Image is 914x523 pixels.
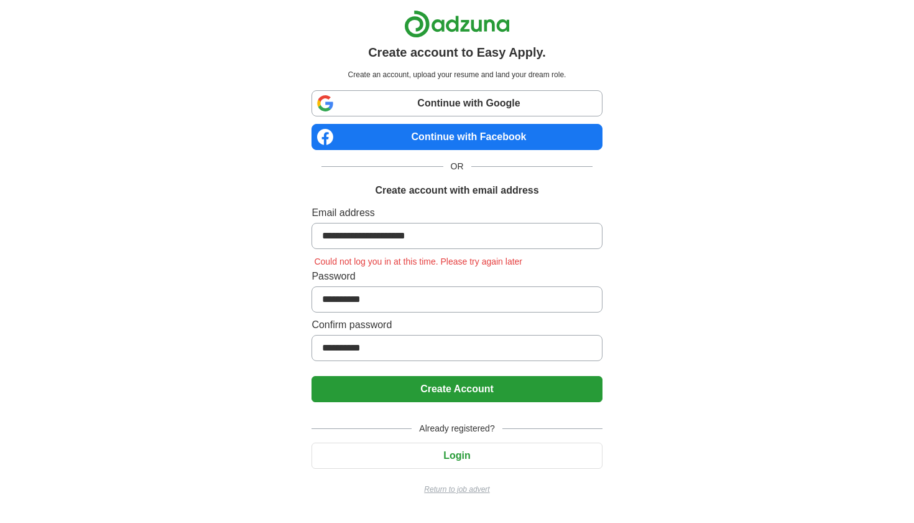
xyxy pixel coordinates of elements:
h1: Create account to Easy Apply. [368,43,546,62]
a: Continue with Facebook [312,124,602,150]
button: Create Account [312,376,602,402]
span: Could not log you in at this time. Please try again later [312,257,525,266]
span: OR [443,160,471,173]
button: Login [312,443,602,469]
a: Login [312,450,602,461]
label: Password [312,269,602,284]
img: Adzuna logo [404,10,510,38]
span: Already registered? [412,422,502,435]
label: Confirm password [312,318,602,332]
a: Continue with Google [312,90,602,116]
label: Email address [312,205,602,220]
p: Create an account, upload your resume and land your dream role. [314,69,599,80]
a: Return to job advert [312,484,602,495]
h1: Create account with email address [375,183,538,198]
